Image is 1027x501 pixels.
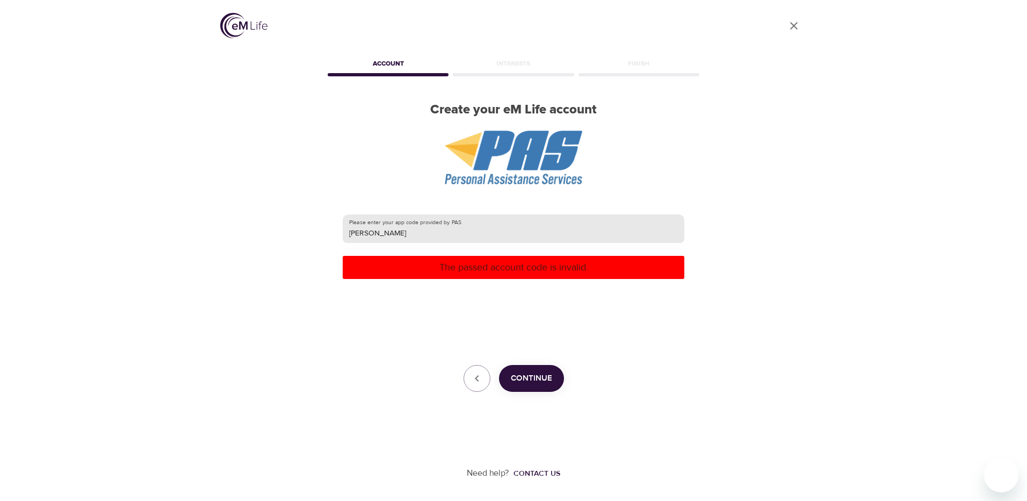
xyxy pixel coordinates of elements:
[781,13,807,39] a: close
[511,371,552,385] span: Continue
[467,467,509,479] p: Need help?
[220,13,267,38] img: logo
[326,102,701,118] h2: Create your eM Life account
[984,458,1018,492] iframe: Button to launch messaging window
[513,468,560,479] div: Contact us
[499,365,564,392] button: Continue
[445,131,583,184] img: PAS%20logo.png
[509,468,560,479] a: Contact us
[347,260,680,275] p: The passed account code is invalid.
